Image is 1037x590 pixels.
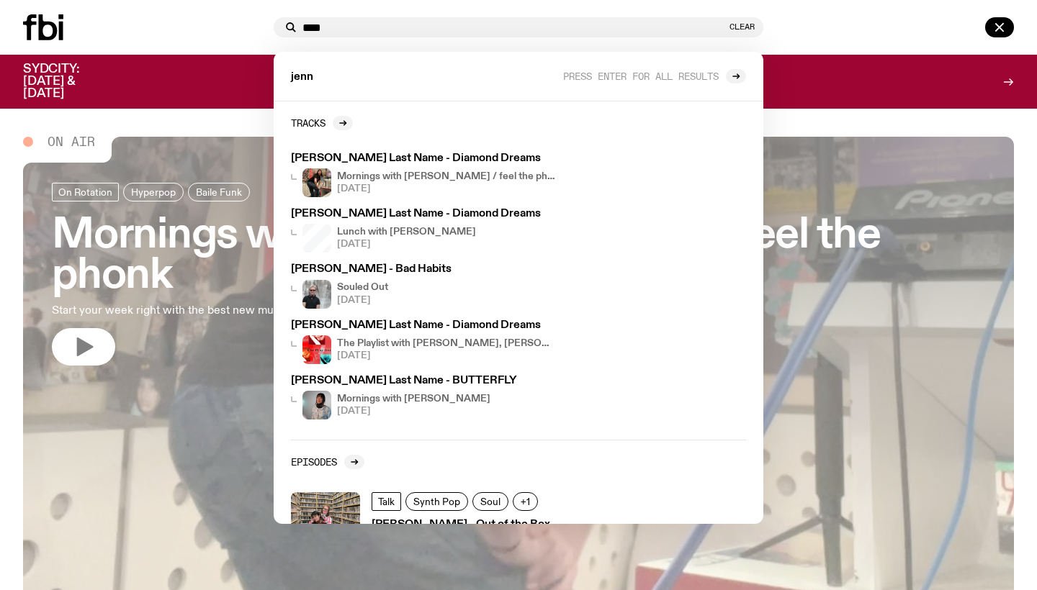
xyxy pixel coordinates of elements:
[337,339,556,348] h4: The Playlist with [PERSON_NAME], [PERSON_NAME] & [PERSON_NAME] / Pink Siifu Interview!!
[337,351,556,360] span: [DATE]
[291,117,326,128] h2: Tracks
[23,63,115,100] h3: SYDCITY: [DATE] & [DATE]
[563,69,746,83] a: Press enter for all results
[337,296,388,305] span: [DATE]
[291,264,556,275] h3: [PERSON_NAME] - Bad Habits
[291,376,556,386] h3: [PERSON_NAME] Last Name - BUTTERFLY
[285,258,562,314] a: [PERSON_NAME] - Bad HabitsStephen looks directly at the camera, wearing a black tee, black sungla...
[291,72,313,83] span: jenn
[337,184,556,194] span: [DATE]
[285,370,562,425] a: [PERSON_NAME] Last Name - BUTTERFLYKana Frazer is smiling at the camera with her head tilted slig...
[285,203,562,258] a: [PERSON_NAME] Last Name - Diamond DreamsLunch with [PERSON_NAME][DATE]
[285,147,562,203] a: [PERSON_NAME] Last Name - Diamond DreamsAn action shot of Jim throwing their ass back in the fbi ...
[291,492,360,561] img: Kate Saap & Jenn Tran
[563,71,719,81] span: Press enter for all results
[291,153,556,164] h3: [PERSON_NAME] Last Name - Diamond Dreams
[291,455,364,469] a: Episodes
[730,23,755,31] button: Clear
[285,314,562,370] a: [PERSON_NAME] Last Name - Diamond DreamsThe cover image for this episode of The Playlist, featuri...
[291,320,556,331] h3: [PERSON_NAME] Last Name - Diamond Dreams
[302,335,331,364] img: The cover image for this episode of The Playlist, featuring the title of the show as well as the ...
[337,240,476,249] span: [DATE]
[302,168,331,197] img: An action shot of Jim throwing their ass back in the fbi studio. Their ass looks perfectly shaped...
[291,116,353,130] a: Tracks
[285,486,752,567] a: Kate Saap & Jenn TranTalkSynth PopSoul+1[PERSON_NAME] - Out of the Box[DATE]
[302,280,331,309] img: Stephen looks directly at the camera, wearing a black tee, black sunglasses and headphones around...
[337,227,476,237] h4: Lunch with [PERSON_NAME]
[337,394,490,404] h4: Mornings with [PERSON_NAME]
[337,172,556,181] h4: Mornings with [PERSON_NAME] / feel the phonk
[337,283,388,292] h4: Souled Out
[291,209,556,219] h3: [PERSON_NAME] Last Name - Diamond Dreams
[302,391,331,419] img: Kana Frazer is smiling at the camera with her head tilted slightly to her left. She wears big bla...
[372,519,550,530] h3: [PERSON_NAME] - Out of the Box
[337,407,490,416] span: [DATE]
[291,456,337,467] h2: Episodes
